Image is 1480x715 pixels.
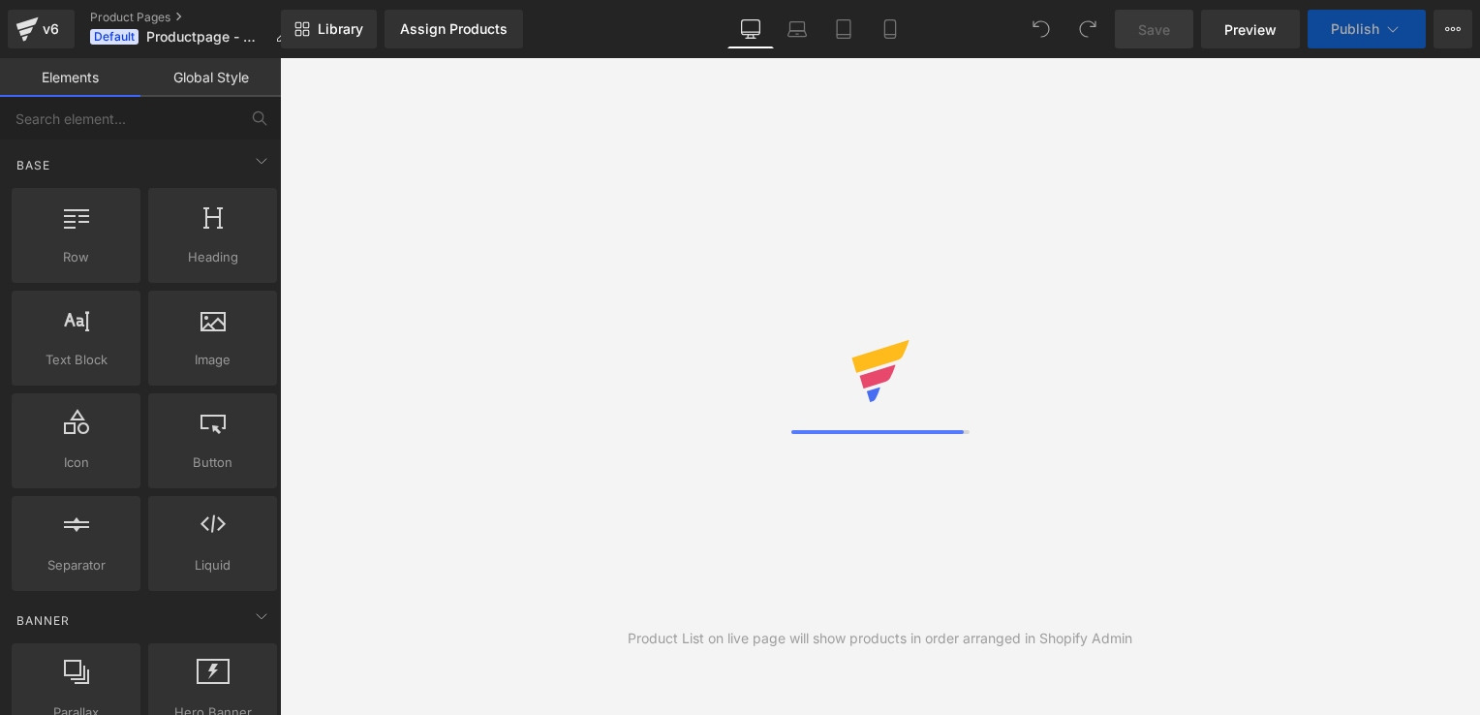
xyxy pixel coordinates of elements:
a: New Library [281,10,377,48]
a: Mobile [867,10,913,48]
button: More [1434,10,1472,48]
span: Liquid [154,555,271,575]
div: Assign Products [400,21,508,37]
button: Undo [1022,10,1061,48]
span: Banner [15,611,72,630]
button: Publish [1308,10,1426,48]
span: Base [15,156,52,174]
div: v6 [39,16,63,42]
a: Global Style [140,58,281,97]
a: Preview [1201,10,1300,48]
span: Save [1138,19,1170,40]
span: Button [154,452,271,473]
span: Publish [1331,21,1379,37]
span: Row [17,247,135,267]
span: Text Block [17,350,135,370]
a: Tablet [820,10,867,48]
div: Product List on live page will show products in order arranged in Shopify Admin [628,628,1132,649]
span: Heading [154,247,271,267]
span: Separator [17,555,135,575]
span: Library [318,20,363,38]
span: Default [90,29,139,45]
a: Product Pages [90,10,304,25]
a: v6 [8,10,75,48]
span: Image [154,350,271,370]
span: Productpage - Main [146,29,267,45]
span: Icon [17,452,135,473]
button: Redo [1068,10,1107,48]
span: Preview [1224,19,1277,40]
a: Laptop [774,10,820,48]
a: Desktop [727,10,774,48]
